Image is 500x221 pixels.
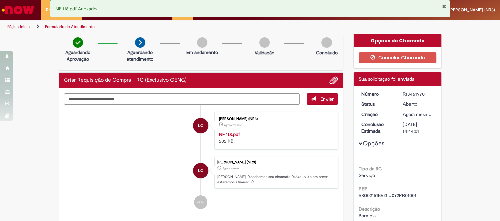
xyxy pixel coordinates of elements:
time: 29/08/2025 11:43:38 [224,123,242,127]
img: check-circle-green.png [73,37,83,48]
ul: Histórico de tíquete [64,105,338,216]
div: 29/08/2025 11:43:57 [403,111,434,118]
p: Em andamento [186,49,218,56]
div: Opções do Chamado [354,34,441,47]
div: Leonardo Felipe Sales de Carvalho (NR3) [193,118,208,133]
div: Aberto [403,101,434,107]
span: Sua solicitação foi enviada [359,76,414,82]
div: 202 KB [219,131,331,144]
span: LC [198,118,204,134]
span: Requisições [46,7,70,13]
button: Adicionar anexos [329,76,338,85]
button: Enviar [307,93,338,105]
img: img-circle-grey.png [259,37,270,48]
img: arrow-next.png [135,37,145,48]
span: Serviço [359,172,375,178]
img: img-circle-grey.png [197,37,207,48]
textarea: Digite sua mensagem aqui... [64,93,300,105]
span: Agora mesmo [224,123,242,127]
button: Fechar Notificação [442,4,446,9]
dt: Criação [356,111,398,118]
span: Agora mesmo [222,166,240,170]
b: Tipo da RC [359,166,382,172]
p: Aguardando atendimento [124,49,156,62]
b: Descrição [359,206,380,212]
dt: Conclusão Estimada [356,121,398,134]
b: PEP [359,186,368,192]
span: BR002151BR21.U0Y2PR01001 [359,192,416,198]
p: Validação [255,49,274,56]
time: 29/08/2025 11:43:57 [222,166,240,170]
a: Página inicial [7,24,31,29]
span: [PERSON_NAME] (NR3) [449,7,495,13]
span: NF 118.pdf Anexado [55,6,97,12]
span: Agora mesmo [403,111,431,117]
a: NF 118.pdf [219,131,240,137]
ul: Trilhas de página [5,20,328,33]
div: Leonardo Felipe Sales de Carvalho (NR3) [193,163,208,178]
dt: Número [356,91,398,97]
img: img-circle-grey.png [321,37,332,48]
span: LC [198,163,204,179]
p: Concluído [316,49,337,56]
p: Aguardando Aprovação [62,49,94,62]
div: [PERSON_NAME] (NR3) [219,117,331,121]
time: 29/08/2025 11:43:57 [403,111,431,117]
div: [DATE] 14:44:01 [403,121,434,134]
span: Enviar [320,96,334,102]
li: Leonardo Felipe Sales de Carvalho (NR3) [64,157,338,189]
h2: Criar Requisição de Compra - RC (Exclusivo CENG) Histórico de tíquete [64,77,187,83]
img: ServiceNow [1,3,35,17]
a: Formulário de Atendimento [45,24,95,29]
p: [PERSON_NAME]! Recebemos seu chamado R13461970 e em breve estaremos atuando. [217,174,334,185]
div: [PERSON_NAME] (NR3) [217,160,334,164]
dt: Status [356,101,398,107]
div: R13461970 [403,91,434,97]
button: Cancelar Chamado [359,52,436,63]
